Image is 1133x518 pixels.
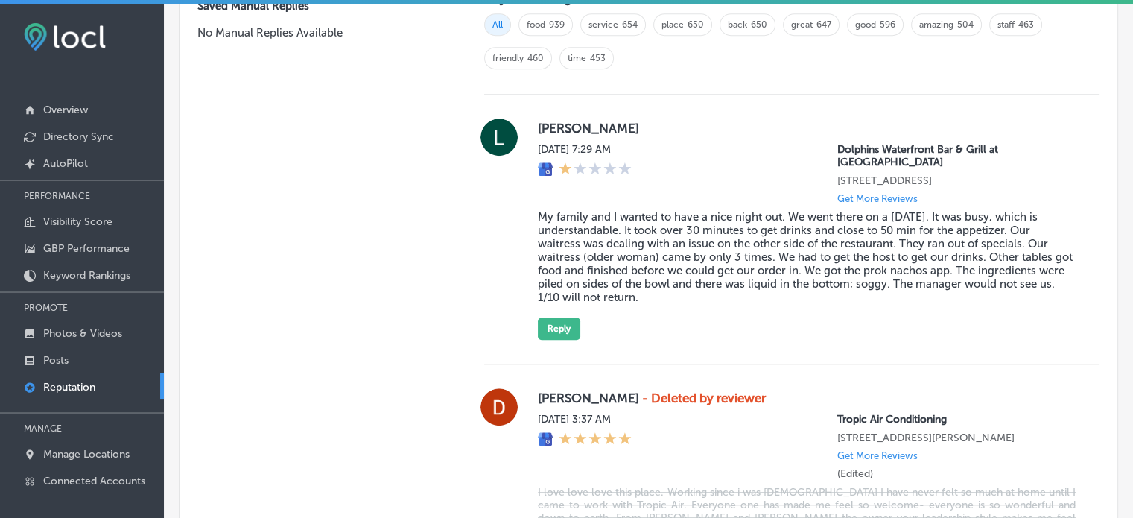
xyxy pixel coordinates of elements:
[837,413,1076,426] p: Tropic Air Conditioning
[751,19,767,30] a: 650
[43,269,130,282] p: Keyword Rankings
[43,327,122,340] p: Photos & Videos
[837,174,1076,187] p: 310 Lagoon Way
[197,25,437,41] p: No Manual Replies Available
[642,391,766,405] strong: - Deleted by reviewer
[688,19,704,30] a: 650
[919,19,953,30] a: amazing
[588,19,618,30] a: service
[43,130,114,143] p: Directory Sync
[538,318,580,340] button: Reply
[791,19,813,30] a: great
[728,19,747,30] a: back
[43,354,69,367] p: Posts
[43,242,130,255] p: GBP Performance
[43,381,95,394] p: Reputation
[880,19,895,30] a: 596
[538,413,632,426] label: [DATE] 3:37 AM
[855,19,876,30] a: good
[527,53,544,63] a: 460
[559,162,632,178] div: 1 Star
[24,23,106,51] img: fda3e92497d09a02dc62c9cd864e3231.png
[1018,19,1034,30] a: 463
[43,215,112,228] p: Visibility Score
[837,432,1076,444] p: 1342 whitfield ave
[527,19,545,30] a: food
[549,19,565,30] a: 939
[661,19,684,30] a: place
[538,143,632,156] label: [DATE] 7:29 AM
[43,104,88,116] p: Overview
[43,157,88,170] p: AutoPilot
[43,475,145,487] p: Connected Accounts
[837,450,918,461] p: Get More Reviews
[538,210,1076,304] blockquote: My family and I wanted to have a nice night out. We went there on a [DATE]. It was busy, which is...
[837,467,873,480] label: (Edited)
[559,432,632,448] div: 5 Stars
[590,53,606,63] a: 453
[622,19,638,30] a: 654
[997,19,1015,30] a: staff
[837,193,918,204] p: Get More Reviews
[538,391,1076,405] label: [PERSON_NAME]
[957,19,974,30] a: 504
[43,448,130,461] p: Manage Locations
[484,13,511,36] span: All
[568,53,586,63] a: time
[816,19,831,30] a: 647
[492,53,524,63] a: friendly
[538,121,1076,136] label: [PERSON_NAME]
[837,143,1076,168] p: Dolphins Waterfront Bar & Grill at Cape Crossing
